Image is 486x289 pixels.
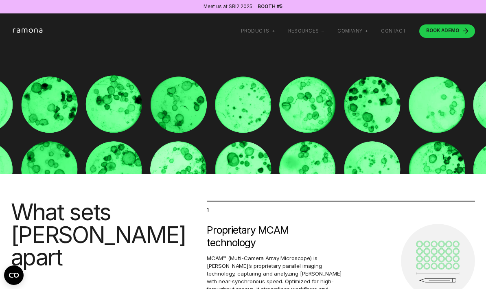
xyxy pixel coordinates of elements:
div: Products [241,28,269,34]
h2: What sets [PERSON_NAME] apart [11,201,122,268]
a: Booth #5 [258,4,282,9]
div: RESOURCES [288,28,319,34]
div: RESOURCES [288,28,324,34]
h5: Proprietary MCAM technology [207,224,298,249]
div: Meet us at SBI2 2025 [204,3,252,10]
span: BOOK A [426,28,444,33]
div: Products [241,28,275,34]
a: Contact [381,28,406,34]
div: 1 [207,207,475,213]
a: BOOK ADEMO [419,24,475,38]
button: Open CMP widget [4,265,24,285]
div: Company [337,28,368,34]
div: DEMO [426,28,459,33]
a: home [11,28,46,33]
div: Company [337,28,362,34]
